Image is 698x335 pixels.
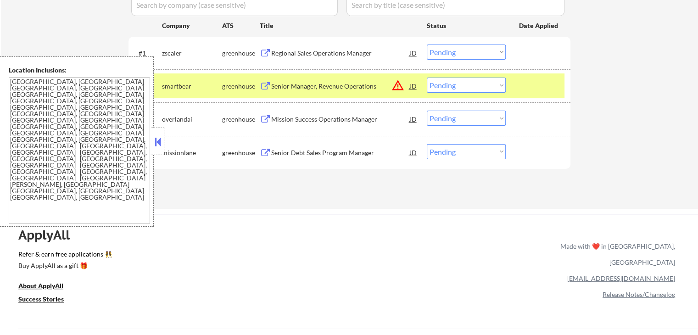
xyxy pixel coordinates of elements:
[519,21,559,30] div: Date Applied
[139,49,155,58] div: #1
[162,82,222,91] div: smartbear
[18,294,76,306] a: Success Stories
[9,66,150,75] div: Location Inclusions:
[222,82,260,91] div: greenhouse
[409,45,418,61] div: JD
[271,115,410,124] div: Mission Success Operations Manager
[603,290,675,298] a: Release Notes/Changelog
[162,148,222,157] div: missionlane
[271,148,410,157] div: Senior Debt Sales Program Manager
[409,144,418,161] div: JD
[18,227,80,243] div: ApplyAll
[162,21,222,30] div: Company
[222,148,260,157] div: greenhouse
[18,281,76,292] a: About ApplyAll
[162,49,222,58] div: zscaler
[427,17,506,33] div: Status
[18,262,110,269] div: Buy ApplyAll as a gift 🎁
[260,21,418,30] div: Title
[18,282,63,290] u: About ApplyAll
[557,238,675,270] div: Made with ❤️ in [GEOGRAPHIC_DATA], [GEOGRAPHIC_DATA]
[18,251,369,261] a: Refer & earn free applications 👯‍♀️
[409,111,418,127] div: JD
[271,49,410,58] div: Regional Sales Operations Manager
[391,79,404,92] button: warning_amber
[222,21,260,30] div: ATS
[409,78,418,94] div: JD
[271,82,410,91] div: Senior Manager, Revenue Operations
[222,49,260,58] div: greenhouse
[222,115,260,124] div: greenhouse
[18,261,110,272] a: Buy ApplyAll as a gift 🎁
[18,295,64,303] u: Success Stories
[162,115,222,124] div: overlandai
[567,274,675,282] a: [EMAIL_ADDRESS][DOMAIN_NAME]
